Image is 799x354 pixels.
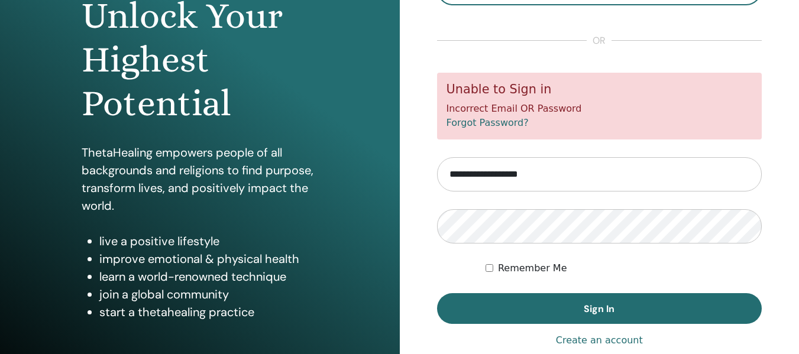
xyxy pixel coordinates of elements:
li: learn a world-renowned technique [99,268,318,285]
span: Sign In [584,303,614,315]
li: improve emotional & physical health [99,250,318,268]
div: Keep me authenticated indefinitely or until I manually logout [486,261,762,275]
a: Forgot Password? [447,117,529,128]
div: Incorrect Email OR Password [437,73,762,139]
label: Remember Me [498,261,567,275]
li: live a positive lifestyle [99,232,318,250]
h5: Unable to Sign in [447,82,753,97]
li: join a global community [99,285,318,303]
p: ThetaHealing empowers people of all backgrounds and religions to find purpose, transform lives, a... [82,144,318,215]
button: Sign In [437,293,762,324]
li: start a thetahealing practice [99,303,318,321]
a: Create an account [556,333,643,347]
span: or [587,34,612,48]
